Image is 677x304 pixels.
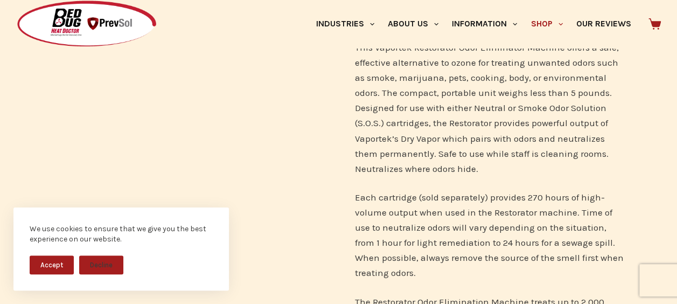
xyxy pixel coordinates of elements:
button: Accept [30,255,74,274]
button: Decline [79,255,123,274]
p: Each cartridge (sold separately) provides 270 hours of high-volume output when used in the Restor... [354,190,627,280]
button: Open LiveChat chat widget [9,4,41,37]
div: We use cookies to ensure that we give you the best experience on our website. [30,224,213,245]
p: Model 90-5000 This Vaportek Restorator Odor Eliminator Machine offers a safe, effective alternati... [354,25,627,176]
